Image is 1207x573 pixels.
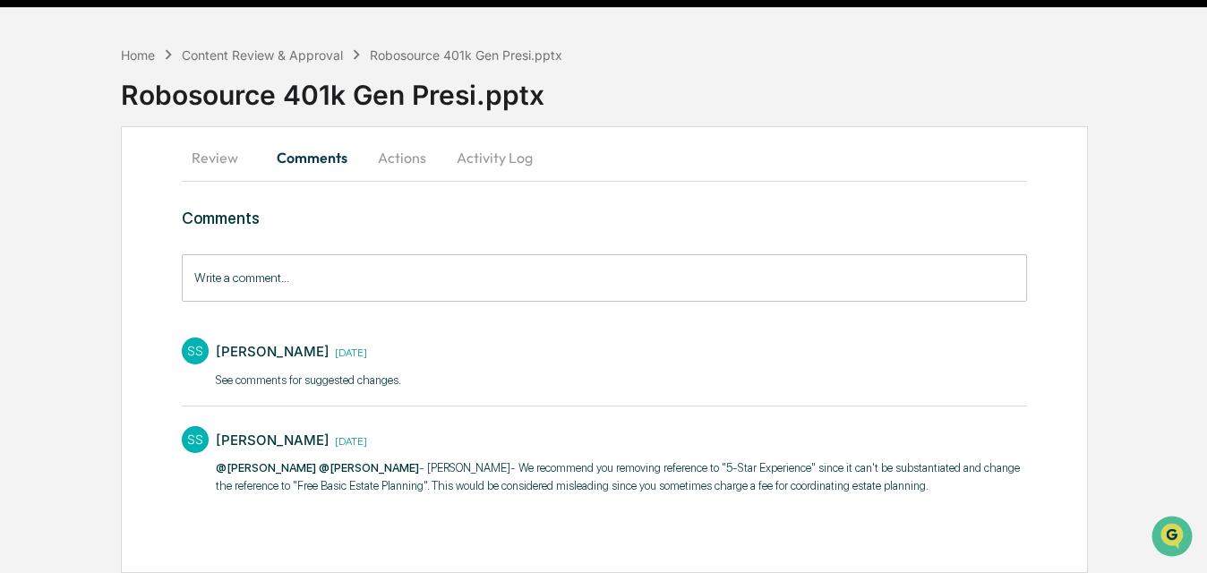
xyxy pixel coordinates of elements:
span: Preclearance [36,226,116,244]
div: Robosource 401k Gen Presi.pptx [121,64,1207,111]
div: [PERSON_NAME] [216,432,330,449]
div: Content Review & Approval [182,47,343,63]
div: Robosource 401k Gen Presi.pptx [370,47,562,63]
time: Tuesday, September 16, 2025 at 9:43:42 AM EDT [330,344,367,359]
h3: Comments [182,209,1027,227]
img: 1746055101610-c473b297-6a78-478c-a979-82029cc54cd1 [18,137,50,169]
div: secondary tabs example [182,136,1027,179]
a: 🖐️Preclearance [11,218,123,251]
button: Actions [362,136,442,179]
span: Data Lookup [36,260,113,278]
div: 🖐️ [18,227,32,242]
span: Attestations [148,226,222,244]
div: SS [182,426,209,453]
button: Start new chat [304,142,326,164]
span: @[PERSON_NAME] [216,461,316,475]
div: [PERSON_NAME] [216,343,330,360]
a: 🔎Data Lookup [11,252,120,285]
a: 🗄️Attestations [123,218,229,251]
div: We're available if you need us! [61,155,227,169]
a: Powered byPylon [126,303,217,317]
p: - [PERSON_NAME]- We recommend you removing reference to "5-Star ​Experience" since it can't be su... [216,459,1027,494]
p: See comments for suggested changes.​ [216,372,401,389]
span: @[PERSON_NAME] [319,461,419,475]
p: How can we help? [18,38,326,66]
span: Pylon [178,304,217,317]
div: 🗄️ [130,227,144,242]
iframe: Open customer support [1150,514,1198,562]
button: Comments [262,136,362,179]
div: Home [121,47,155,63]
div: Start new chat [61,137,294,155]
div: 🔎 [18,261,32,276]
button: Activity Log [442,136,547,179]
div: SS [182,338,209,364]
time: Tuesday, September 16, 2025 at 9:43:17 AM EDT [330,432,367,448]
button: Review [182,136,262,179]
